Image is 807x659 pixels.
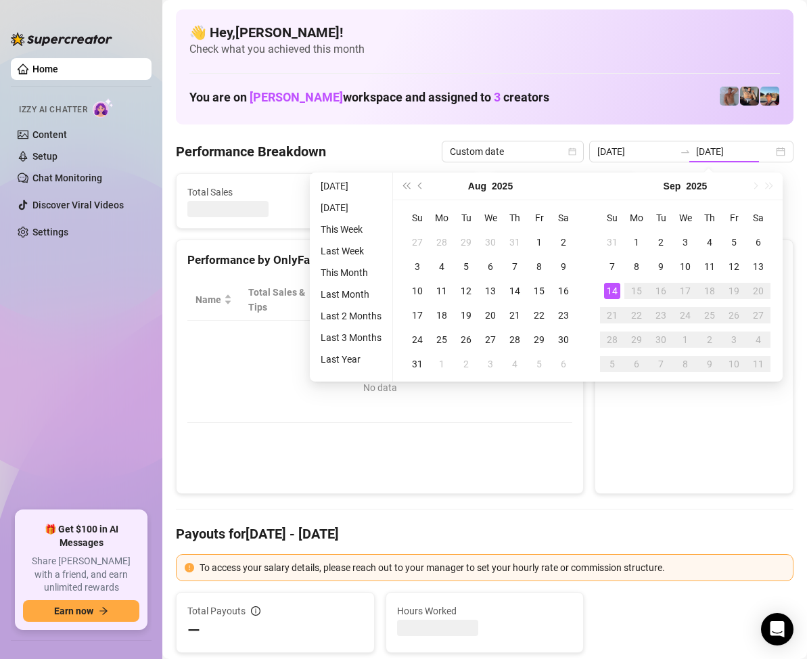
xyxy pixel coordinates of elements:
input: End date [696,144,773,159]
span: Izzy AI Chatter [19,104,87,116]
h4: Performance Breakdown [176,142,326,161]
th: Chat Conversion [483,279,573,321]
a: Content [32,129,67,140]
div: Open Intercom Messenger [761,613,793,645]
span: Earn now [54,606,93,616]
div: Est. Hours Worked [333,285,395,315]
span: Messages Sent [502,185,625,200]
span: to [680,146,691,157]
th: Sales / Hour [413,279,482,321]
span: Total Payouts [187,604,246,618]
button: Earn nowarrow-right [23,600,139,622]
img: George [740,87,759,106]
img: Zach [760,87,779,106]
a: Setup [32,151,57,162]
input: Start date [597,144,674,159]
a: Discover Viral Videos [32,200,124,210]
span: Total Sales [187,185,310,200]
span: — [187,620,200,641]
span: Custom date [450,141,576,162]
div: To access your salary details, please reach out to your manager to set your hourly rate or commis... [200,560,785,575]
span: exclamation-circle [185,563,194,572]
img: AI Chatter [93,98,114,118]
h4: 👋 Hey, [PERSON_NAME] ! [189,23,780,42]
span: Chat Conversion [491,285,554,315]
span: Total Sales & Tips [248,285,306,315]
span: calendar [568,147,576,156]
span: 3 [494,90,501,104]
h1: You are on workspace and assigned to creators [189,90,549,105]
span: Name [195,292,221,307]
span: arrow-right [99,606,108,616]
div: Sales by OnlyFans Creator [606,251,782,269]
img: Joey [720,87,739,106]
span: Hours Worked [397,604,573,618]
span: 🎁 Get $100 in AI Messages [23,523,139,549]
th: Name [187,279,240,321]
span: info-circle [251,606,260,616]
span: Check what you achieved this month [189,42,780,57]
span: [PERSON_NAME] [250,90,343,104]
a: Chat Monitoring [32,173,102,183]
div: No data [201,380,559,395]
h4: Payouts for [DATE] - [DATE] [176,524,793,543]
span: Active Chats [344,185,467,200]
span: Sales / Hour [421,285,463,315]
span: Share [PERSON_NAME] with a friend, and earn unlimited rewards [23,555,139,595]
span: swap-right [680,146,691,157]
th: Total Sales & Tips [240,279,325,321]
div: Performance by OnlyFans Creator [187,251,572,269]
a: Settings [32,227,68,237]
a: Home [32,64,58,74]
img: logo-BBDzfeDw.svg [11,32,112,46]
